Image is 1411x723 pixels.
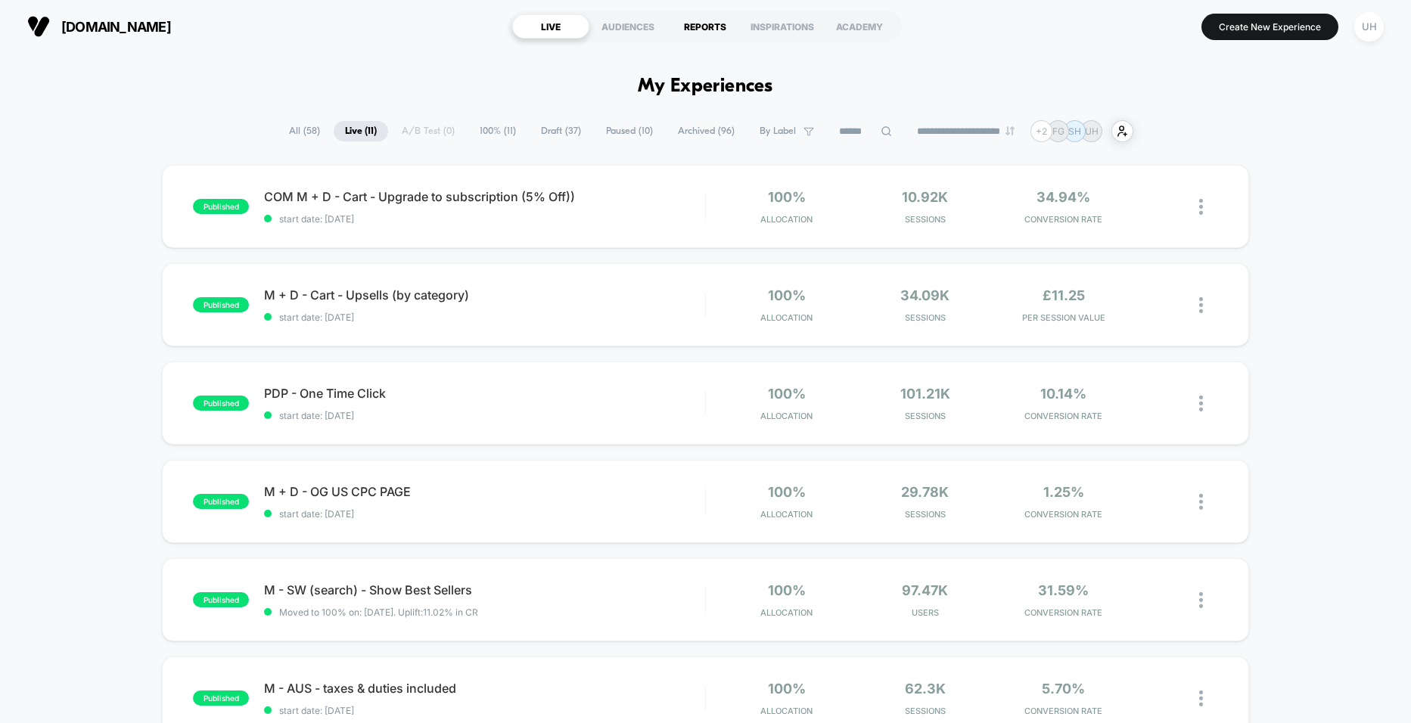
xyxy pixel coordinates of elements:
[760,706,813,716] span: Allocation
[595,121,664,141] span: Paused ( 10 )
[901,484,949,500] span: 29.78k
[760,509,813,520] span: Allocation
[902,189,948,205] span: 10.92k
[768,484,806,500] span: 100%
[859,607,990,618] span: Users
[264,508,704,520] span: start date: [DATE]
[1199,494,1203,510] img: close
[667,121,746,141] span: Archived ( 96 )
[998,312,1129,323] span: PER SESSION VALUE
[859,706,990,716] span: Sessions
[998,509,1129,520] span: CONVERSION RATE
[744,14,821,39] div: INSPIRATIONS
[768,681,806,697] span: 100%
[905,681,946,697] span: 62.3k
[1354,12,1384,42] div: UH
[278,121,331,141] span: All ( 58 )
[1030,120,1052,142] div: + 2
[193,494,249,509] span: published
[1199,592,1203,608] img: close
[1199,690,1203,706] img: close
[998,214,1129,225] span: CONVERSION RATE
[768,582,806,598] span: 100%
[264,189,704,204] span: COM M + D - Cart - Upgrade to subscription (5% Off))
[1199,396,1203,411] img: close
[998,607,1129,618] span: CONVERSION RATE
[334,121,388,141] span: Live ( 11 )
[264,582,704,597] span: M - SW (search) - Show Best Sellers
[760,411,813,421] span: Allocation
[859,214,990,225] span: Sessions
[768,287,806,303] span: 100%
[760,214,813,225] span: Allocation
[264,484,704,499] span: M + D - OG US CPC PAGE
[61,19,171,35] span: [DOMAIN_NAME]
[264,705,704,716] span: start date: [DATE]
[859,312,990,323] span: Sessions
[1052,126,1064,137] p: FG
[193,199,249,214] span: published
[264,312,704,323] span: start date: [DATE]
[998,706,1129,716] span: CONVERSION RATE
[768,386,806,402] span: 100%
[279,607,478,618] span: Moved to 100% on: [DATE] . Uplift: 11.02% in CR
[264,410,704,421] span: start date: [DATE]
[900,287,949,303] span: 34.09k
[1201,14,1338,40] button: Create New Experience
[859,509,990,520] span: Sessions
[264,287,704,303] span: M + D - Cart - Upsells (by category)
[193,297,249,312] span: published
[902,582,948,598] span: 97.47k
[468,121,527,141] span: 100% ( 11 )
[193,592,249,607] span: published
[1199,199,1203,215] img: close
[998,411,1129,421] span: CONVERSION RATE
[638,76,773,98] h1: My Experiences
[1199,297,1203,313] img: close
[530,121,592,141] span: Draft ( 37 )
[1043,287,1085,303] span: £11.25
[821,14,898,39] div: ACADEMY
[264,386,704,401] span: PDP - One Time Click
[1350,11,1388,42] button: UH
[264,213,704,225] span: start date: [DATE]
[1042,681,1085,697] span: 5.70%
[193,396,249,411] span: published
[1036,189,1090,205] span: 34.94%
[1038,582,1089,598] span: 31.59%
[1040,386,1086,402] span: 10.14%
[193,690,249,706] span: published
[900,386,950,402] span: 101.21k
[768,189,806,205] span: 100%
[1068,126,1081,137] p: SH
[27,15,50,38] img: Visually logo
[1085,126,1099,137] p: UH
[1005,126,1015,135] img: end
[589,14,667,39] div: AUDIENCES
[512,14,589,39] div: LIVE
[667,14,744,39] div: REPORTS
[859,411,990,421] span: Sessions
[760,312,813,323] span: Allocation
[760,126,796,137] span: By Label
[1043,484,1084,500] span: 1.25%
[760,607,813,618] span: Allocation
[264,681,704,696] span: M - AUS - taxes & duties included
[23,14,176,39] button: [DOMAIN_NAME]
